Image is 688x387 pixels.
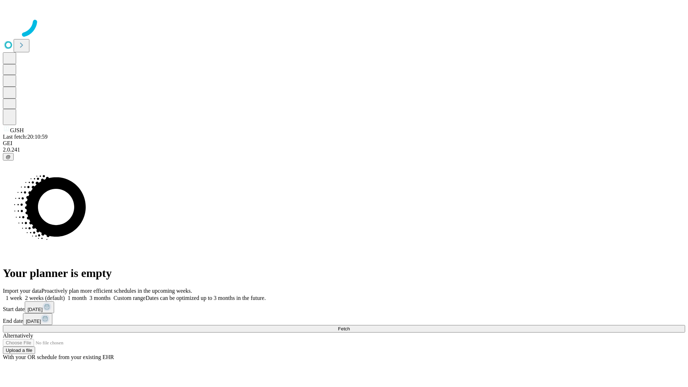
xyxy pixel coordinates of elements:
[3,301,685,313] div: Start date
[3,325,685,333] button: Fetch
[338,326,350,331] span: Fetch
[6,295,22,301] span: 1 week
[145,295,266,301] span: Dates can be optimized up to 3 months in the future.
[3,333,33,339] span: Alternatively
[23,313,52,325] button: [DATE]
[26,319,41,324] span: [DATE]
[6,154,11,159] span: @
[90,295,111,301] span: 3 months
[3,147,685,153] div: 2.0.241
[3,354,114,360] span: With your OR schedule from your existing EHR
[10,127,24,133] span: GJSH
[42,288,192,294] span: Proactively plan more efficient schedules in the upcoming weeks.
[25,301,54,313] button: [DATE]
[114,295,145,301] span: Custom range
[3,134,48,140] span: Last fetch: 20:10:59
[3,140,685,147] div: GEI
[3,153,14,161] button: @
[28,307,43,312] span: [DATE]
[3,313,685,325] div: End date
[68,295,87,301] span: 1 month
[3,347,35,354] button: Upload a file
[3,288,42,294] span: Import your data
[3,267,685,280] h1: Your planner is empty
[25,295,65,301] span: 2 weeks (default)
